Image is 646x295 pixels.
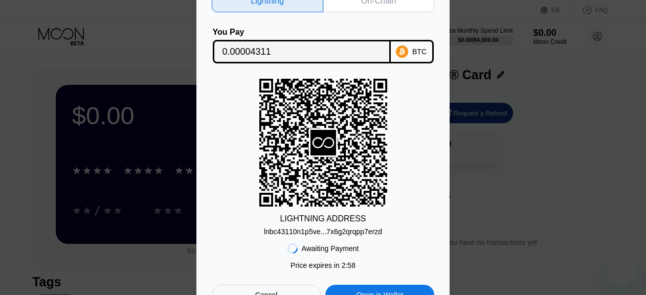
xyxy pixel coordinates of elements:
[212,28,434,63] div: You PayBTC
[412,48,427,56] div: BTC
[302,244,359,253] div: Awaiting Payment
[264,228,382,236] div: lnbc43110n1p5ve...7x6g2qrqpp7erzd
[280,214,366,223] div: LIGHTNING ADDRESS
[213,28,391,37] div: You Pay
[264,223,382,236] div: lnbc43110n1p5ve...7x6g2qrqpp7erzd
[291,261,355,269] div: Price expires in
[605,254,638,287] iframe: Button to launch messaging window
[342,261,355,269] span: 2 : 58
